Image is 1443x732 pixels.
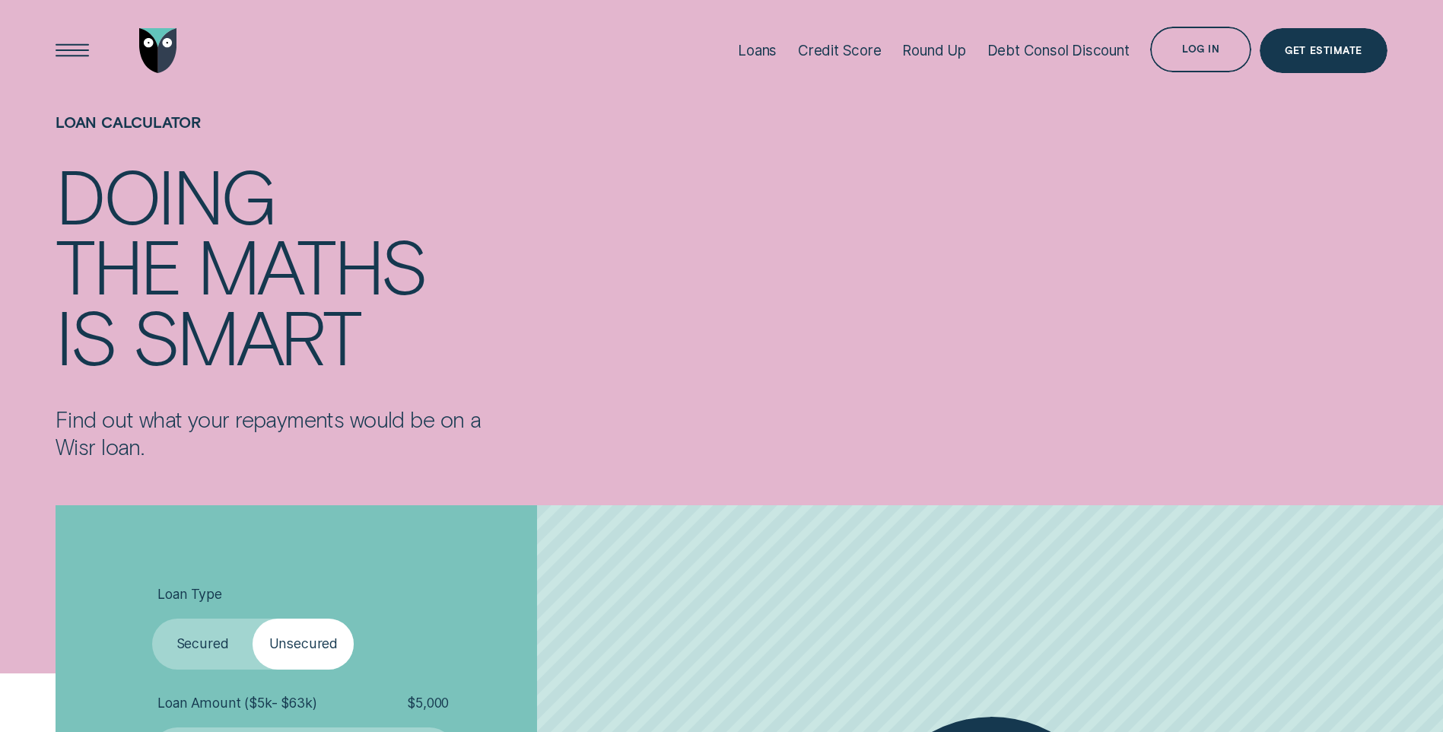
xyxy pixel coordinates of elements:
[197,230,426,301] div: maths
[152,619,253,669] label: Secured
[56,160,493,371] h4: Doing the maths is smart
[253,619,354,669] label: Unsecured
[1260,28,1387,74] a: Get Estimate
[56,301,115,371] div: is
[56,405,493,460] p: Find out what your repayments would be on a Wisr loan.
[157,695,316,711] span: Loan Amount ( $5k - $63k )
[157,586,221,603] span: Loan Type
[407,695,449,711] span: $ 5,000
[56,113,493,160] h1: Loan Calculator
[738,42,777,59] div: Loans
[1150,27,1251,72] button: Log in
[798,42,882,59] div: Credit Score
[56,230,180,301] div: the
[56,160,275,231] div: Doing
[139,28,177,74] img: Wisr
[132,301,360,371] div: smart
[902,42,966,59] div: Round Up
[49,28,95,74] button: Open Menu
[987,42,1130,59] div: Debt Consol Discount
